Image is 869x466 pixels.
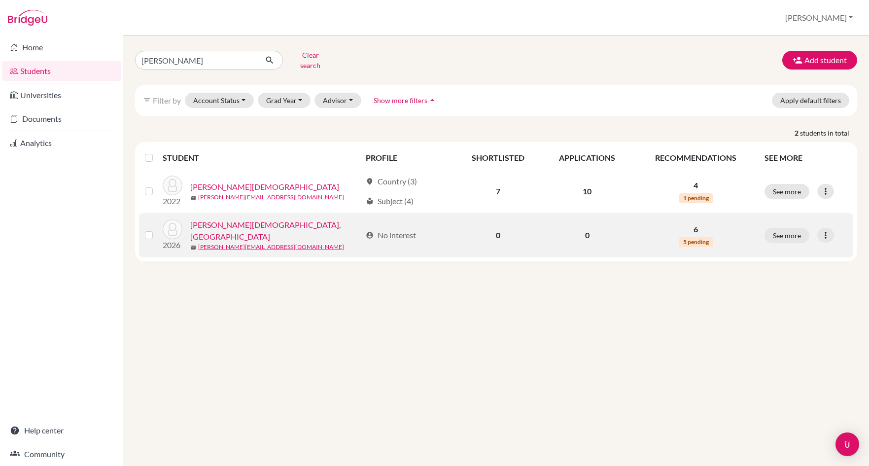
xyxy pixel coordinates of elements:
[153,96,181,105] span: Filter by
[374,96,427,105] span: Show more filters
[800,128,857,138] span: students in total
[163,195,182,207] p: 2022
[541,146,633,170] th: APPLICATIONS
[190,245,196,251] span: mail
[781,8,857,27] button: [PERSON_NAME]
[365,93,446,108] button: Show more filtersarrow_drop_up
[366,176,417,187] div: Country (3)
[2,109,121,129] a: Documents
[765,228,809,243] button: See more
[198,193,344,202] a: [PERSON_NAME][EMAIL_ADDRESS][DOMAIN_NAME]
[454,170,541,213] td: 7
[185,93,254,108] button: Account Status
[541,170,633,213] td: 10
[190,181,339,193] a: [PERSON_NAME][DEMOGRAPHIC_DATA]
[258,93,311,108] button: Grad Year
[454,146,541,170] th: SHORTLISTED
[366,229,416,241] div: No interest
[135,51,257,70] input: Find student by name...
[835,432,859,456] div: Open Intercom Messenger
[765,184,809,199] button: See more
[190,195,196,201] span: mail
[2,133,121,153] a: Analytics
[541,213,633,257] td: 0
[639,179,753,191] p: 4
[366,197,374,205] span: local_library
[198,243,344,251] a: [PERSON_NAME][EMAIL_ADDRESS][DOMAIN_NAME]
[366,178,374,185] span: location_on
[360,146,454,170] th: PROFILE
[163,146,360,170] th: STUDENT
[454,213,541,257] td: 0
[2,85,121,105] a: Universities
[782,51,857,70] button: Add student
[2,444,121,464] a: Community
[679,193,713,203] span: 1 pending
[163,176,182,195] img: Yepez Cristiani, Mariana
[163,219,182,239] img: Yepez Cristiani, Sofia
[633,146,759,170] th: RECOMMENDATIONS
[2,421,121,440] a: Help center
[2,37,121,57] a: Home
[366,195,414,207] div: Subject (4)
[8,10,47,26] img: Bridge-U
[190,219,361,243] a: [PERSON_NAME][DEMOGRAPHIC_DATA], [GEOGRAPHIC_DATA]
[639,223,753,235] p: 6
[163,239,182,251] p: 2026
[366,231,374,239] span: account_circle
[143,96,151,104] i: filter_list
[2,61,121,81] a: Students
[795,128,800,138] strong: 2
[283,47,338,73] button: Clear search
[759,146,853,170] th: SEE MORE
[772,93,849,108] button: Apply default filters
[427,95,437,105] i: arrow_drop_up
[679,237,713,247] span: 5 pending
[314,93,361,108] button: Advisor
